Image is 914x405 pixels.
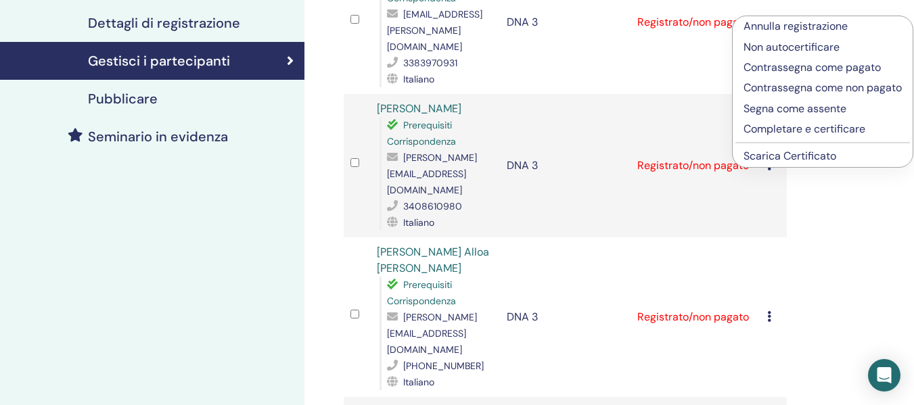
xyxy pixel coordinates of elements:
[387,279,456,307] span: Prerequisiti Corrispondenza
[868,359,900,391] div: Open Intercom Messenger
[744,80,902,96] p: Contrassegna come non pagato
[403,57,457,69] span: 3383970931
[744,39,902,55] p: Non autocertificare
[744,59,902,76] p: Contrassegna come pagato
[88,128,228,145] h4: Seminario in evidenza
[744,18,902,34] p: Annulla registrazione
[403,216,434,229] span: Italiano
[403,376,434,388] span: Italiano
[88,91,158,107] h4: Pubblicare
[387,151,477,196] span: [PERSON_NAME][EMAIL_ADDRESS][DOMAIN_NAME]
[88,15,240,31] h4: Dettagli di registrazione
[387,8,482,53] span: [EMAIL_ADDRESS][PERSON_NAME][DOMAIN_NAME]
[387,119,456,147] span: Prerequisiti Corrispondenza
[403,73,434,85] span: Italiano
[403,360,484,372] span: [PHONE_NUMBER]
[88,53,230,69] h4: Gestisci i partecipanti
[387,311,477,356] span: [PERSON_NAME][EMAIL_ADDRESS][DOMAIN_NAME]
[744,121,902,137] p: Completare e certificare
[377,101,461,116] a: [PERSON_NAME]
[744,149,836,163] a: Scarica Certificato
[377,245,489,275] a: [PERSON_NAME] Alloa [PERSON_NAME]
[403,200,462,212] span: 3408610980
[500,237,631,397] td: DNA 3
[744,101,902,117] p: Segna come assente
[500,94,631,237] td: DNA 3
